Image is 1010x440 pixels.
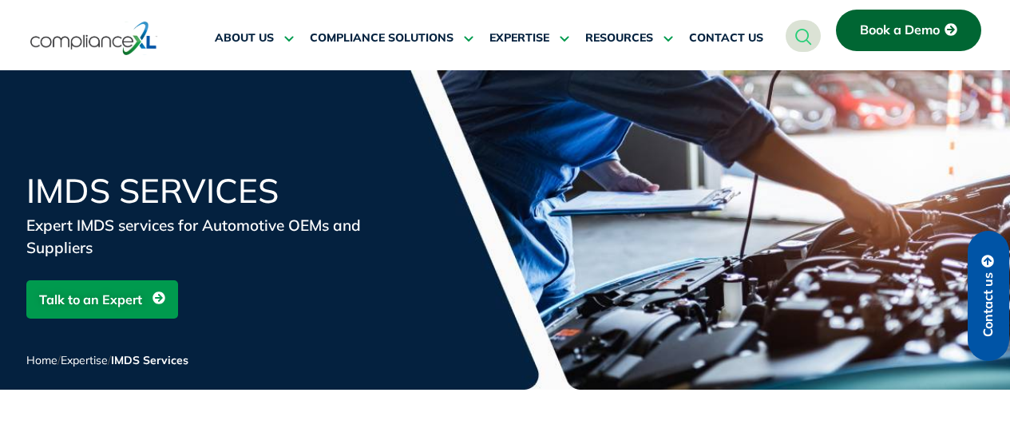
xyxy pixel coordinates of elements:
h1: IMDS Services [26,174,410,208]
span: COMPLIANCE SOLUTIONS [310,31,454,46]
a: RESOURCES [585,19,673,57]
span: EXPERTISE [489,31,549,46]
img: logo-one.svg [30,20,157,57]
span: ABOUT US [215,31,274,46]
a: EXPERTISE [489,19,569,57]
span: IMDS Services [111,353,188,367]
a: CONTACT US [689,19,763,57]
a: Contact us [968,231,1009,361]
span: CONTACT US [689,31,763,46]
span: Book a Demo [860,23,940,38]
span: RESOURCES [585,31,653,46]
a: navsearch-button [786,20,821,52]
a: Book a Demo [836,10,981,51]
a: Talk to an Expert [26,280,178,319]
a: Expertise [61,353,108,367]
a: ABOUT US [215,19,294,57]
span: Talk to an Expert [39,284,142,315]
span: / / [26,353,188,367]
a: COMPLIANCE SOLUTIONS [310,19,473,57]
div: Expert IMDS services for Automotive OEMs and Suppliers [26,214,410,259]
span: Contact us [981,272,996,337]
a: Home [26,353,57,367]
